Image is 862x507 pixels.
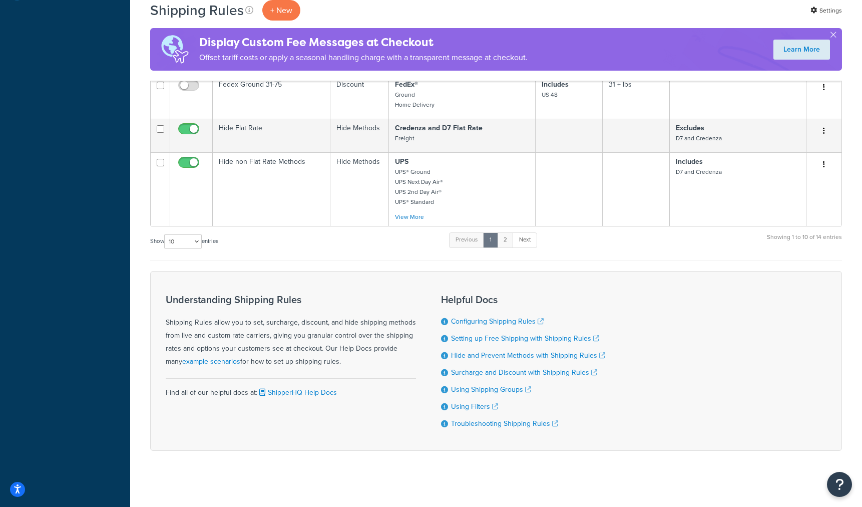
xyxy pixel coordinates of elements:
[483,232,498,247] a: 1
[603,75,670,119] td: 31 + lbs
[150,1,244,20] h1: Shipping Rules
[676,134,722,143] small: D7 and Credenza
[199,51,528,65] p: Offset tariff costs or apply a seasonal handling charge with a transparent message at checkout.
[166,378,416,399] div: Find all of our helpful docs at:
[330,119,389,152] td: Hide Methods
[451,350,605,361] a: Hide and Prevent Methods with Shipping Rules
[199,34,528,51] h4: Display Custom Fee Messages at Checkout
[451,316,544,327] a: Configuring Shipping Rules
[213,75,330,119] td: Fedex Ground 31-75
[767,231,842,253] div: Showing 1 to 10 of 14 entries
[213,119,330,152] td: Hide Flat Rate
[513,232,537,247] a: Next
[182,356,240,367] a: example scenarios
[330,152,389,226] td: Hide Methods
[395,167,443,206] small: UPS® Ground UPS Next Day Air® UPS 2nd Day Air® UPS® Standard
[542,79,569,90] strong: Includes
[451,384,531,395] a: Using Shipping Groups
[395,156,408,167] strong: UPS
[810,4,842,18] a: Settings
[441,294,605,305] h3: Helpful Docs
[451,367,597,378] a: Surcharge and Discount with Shipping Rules
[773,40,830,60] a: Learn More
[166,294,416,368] div: Shipping Rules allow you to set, surcharge, discount, and hide shipping methods from live and cus...
[330,75,389,119] td: Discount
[213,152,330,226] td: Hide non Flat Rate Methods
[395,79,418,90] strong: FedEx®
[395,90,435,109] small: Ground Home Delivery
[542,90,558,99] small: US 48
[451,418,558,429] a: Troubleshooting Shipping Rules
[164,234,202,249] select: Showentries
[150,234,218,249] label: Show entries
[451,333,599,344] a: Setting up Free Shipping with Shipping Rules
[449,232,484,247] a: Previous
[676,156,703,167] strong: Includes
[150,28,199,71] img: duties-banner-06bc72dcb5fe05cb3f9472aba00be2ae8eb53ab6f0d8bb03d382ba314ac3c341.png
[166,294,416,305] h3: Understanding Shipping Rules
[497,232,514,247] a: 2
[827,472,852,497] button: Open Resource Center
[257,387,337,398] a: ShipperHQ Help Docs
[676,167,722,176] small: D7 and Credenza
[395,212,424,221] a: View More
[676,123,704,133] strong: Excludes
[395,134,414,143] small: Freight
[451,401,498,412] a: Using Filters
[395,123,483,133] strong: Credenza and D7 Flat Rate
